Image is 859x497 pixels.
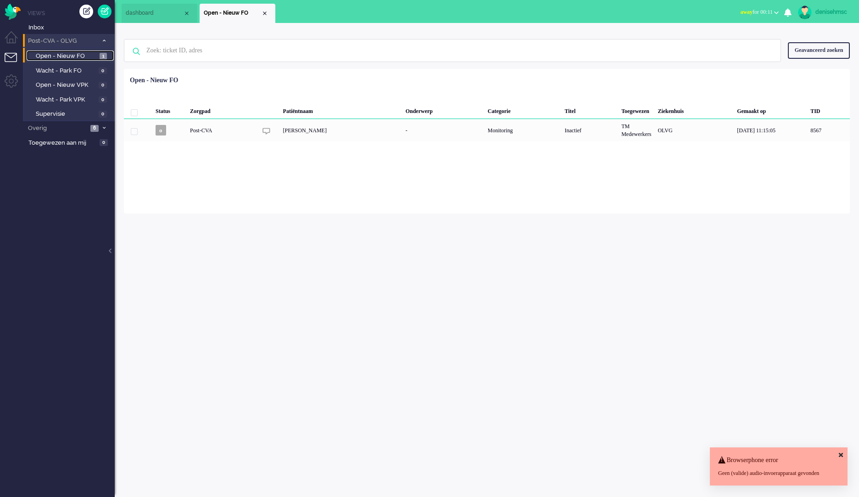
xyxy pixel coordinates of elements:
div: Toegewezen [618,101,654,119]
img: flow_omnibird.svg [5,4,21,20]
a: denisehmsc [796,6,850,19]
span: 0 [99,82,107,89]
a: Inbox [27,22,115,32]
span: Wacht - Park FO [36,67,96,75]
div: Close tab [183,10,190,17]
a: Omnidesk [5,6,21,13]
span: 1 [100,53,107,60]
div: Geen (valide) audio-invoerapparaat gevonden [718,469,839,477]
button: awayfor 00:11 [735,6,784,19]
h4: Browserphone error [718,457,839,463]
span: Overig [27,124,88,133]
a: Open - Nieuw VPK 0 [27,79,114,90]
div: TID [807,101,850,119]
div: Monitoring [485,119,562,141]
span: 0 [100,139,108,146]
li: Dashboard menu [5,31,25,52]
div: Ziekenhuis [654,101,734,119]
div: Gemaakt op [734,101,807,119]
li: awayfor 00:11 [735,3,784,23]
div: Post-CVA [187,119,257,141]
div: Creëer ticket [79,5,93,18]
span: 0 [99,96,107,103]
a: Open - Nieuw FO 1 [27,51,114,61]
div: [PERSON_NAME] [280,119,402,141]
a: Supervisie 0 [27,108,114,119]
li: Dashboard [122,4,197,23]
span: o [156,125,166,136]
a: Quick Ticket [98,5,112,18]
div: OLVG [654,119,734,141]
div: denisehmsc [815,7,850,17]
span: Open - Nieuw FO [204,9,261,17]
span: 6 [90,125,99,132]
span: dashboard [126,9,183,17]
div: Categorie [485,101,562,119]
div: Inactief [561,119,618,141]
span: away [740,9,753,15]
span: Supervisie [36,110,96,119]
div: Onderwerp [402,101,485,119]
div: Zorgpad [187,101,257,119]
span: Open - Nieuw VPK [36,81,96,90]
span: Open - Nieuw FO [36,52,97,61]
li: Views [28,9,115,17]
div: Titel [561,101,618,119]
span: for 00:11 [740,9,773,15]
li: Admin menu [5,74,25,95]
div: Open - Nieuw FO [130,76,178,85]
span: Inbox [28,23,115,32]
div: 8567 [124,119,850,141]
span: Toegewezen aan mij [28,139,97,147]
span: Post-CVA - OLVG [27,37,98,45]
div: Patiëntnaam [280,101,402,119]
div: [DATE] 11:15:05 [734,119,807,141]
span: 0 [99,68,107,74]
a: Wacht - Park FO 0 [27,65,114,75]
span: Wacht - Park VPK [36,96,96,104]
li: View [200,4,275,23]
li: Tickets menu [5,53,25,73]
div: Close tab [261,10,268,17]
div: Geavanceerd zoeken [788,42,850,58]
div: TM Medewerkers [618,119,654,141]
input: Zoek: ticket ID, adres [139,40,768,62]
a: Wacht - Park VPK 0 [27,94,114,104]
span: 0 [99,111,107,118]
div: Status [152,101,187,119]
a: Toegewezen aan mij 0 [27,137,115,147]
img: ic_chat_grey.svg [262,127,270,135]
img: ic-search-icon.svg [124,40,148,63]
div: 8567 [807,119,850,141]
div: - [402,119,485,141]
img: avatar [798,6,812,19]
